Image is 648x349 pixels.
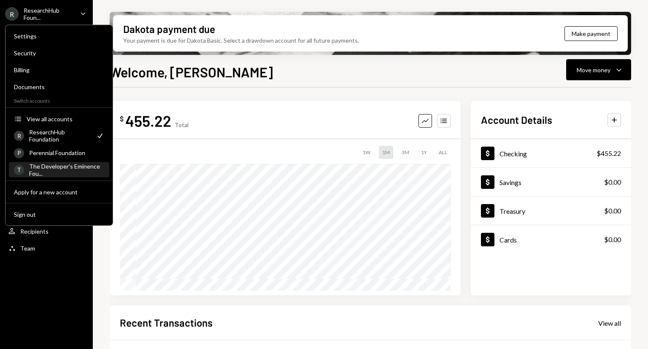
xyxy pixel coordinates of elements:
[564,26,618,41] button: Make payment
[5,240,88,256] a: Team
[604,234,621,245] div: $0.00
[125,111,171,130] div: 455.22
[29,149,104,156] div: Perennial Foundation
[435,146,451,159] div: ALL
[14,49,104,57] div: Security
[597,148,621,158] div: $455.22
[499,207,525,215] div: Treasury
[359,146,374,159] div: 1W
[379,146,393,159] div: 1M
[604,206,621,216] div: $0.00
[471,139,631,167] a: Checking$455.22
[9,45,109,60] a: Security
[5,224,88,239] a: Recipients
[14,148,24,158] div: P
[577,65,610,74] div: Move money
[14,83,104,90] div: Documents
[9,112,109,127] button: View all accounts
[14,33,104,40] div: Settings
[110,63,273,80] h1: Welcome, [PERSON_NAME]
[5,7,19,21] div: R
[9,62,109,77] a: Billing
[175,121,189,128] div: Total
[566,59,631,80] button: Move money
[20,228,49,235] div: Recipients
[9,207,109,222] button: Sign out
[123,22,215,36] div: Dakota payment due
[120,115,124,123] div: $
[598,318,621,327] a: View all
[481,113,552,127] h2: Account Details
[29,128,91,143] div: ResearchHub Foundation
[14,131,24,141] div: R
[123,36,359,45] div: Your payment is due for Dakota Basic. Select a drawdown account for all future payments.
[14,211,104,218] div: Sign out
[418,146,430,159] div: 1Y
[14,165,24,175] div: T
[14,188,104,196] div: Apply for a new account
[9,145,109,160] a: PPerennial Foundation
[499,178,521,186] div: Savings
[14,66,104,74] div: Billing
[29,163,104,177] div: The Developer's Eminence Fou...
[9,185,109,200] button: Apply for a new account
[20,245,35,252] div: Team
[499,150,527,158] div: Checking
[398,146,413,159] div: 3M
[471,168,631,196] a: Savings$0.00
[120,316,213,330] h2: Recent Transactions
[24,7,73,21] div: ResearchHub Foun...
[471,225,631,254] a: Cards$0.00
[499,236,517,244] div: Cards
[9,79,109,94] a: Documents
[471,196,631,225] a: Treasury$0.00
[27,115,104,123] div: View all accounts
[604,177,621,187] div: $0.00
[598,319,621,327] div: View all
[9,28,109,44] a: Settings
[5,96,113,104] div: Switch accounts
[9,162,109,177] a: TThe Developer's Eminence Fou...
